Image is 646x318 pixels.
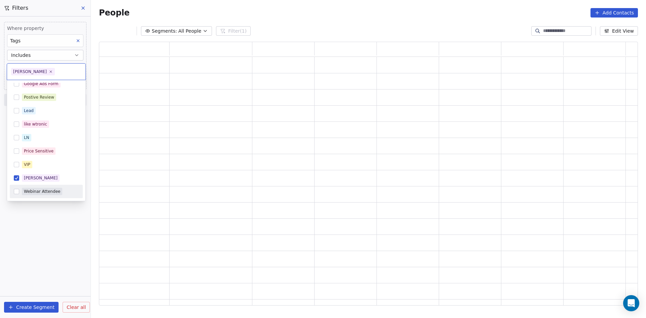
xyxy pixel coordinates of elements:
div: [PERSON_NAME] [24,175,58,181]
div: Price Sensitive [24,148,53,154]
div: like wtronic [24,121,47,127]
div: Google Ads Form [24,81,59,87]
div: Webinar Attendee [24,188,60,195]
div: [PERSON_NAME] [13,69,47,75]
div: LN [24,135,29,141]
div: Suggestions [10,10,83,198]
div: Lead [24,108,34,114]
div: Postive Review [24,94,54,100]
div: VIP [24,162,30,168]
